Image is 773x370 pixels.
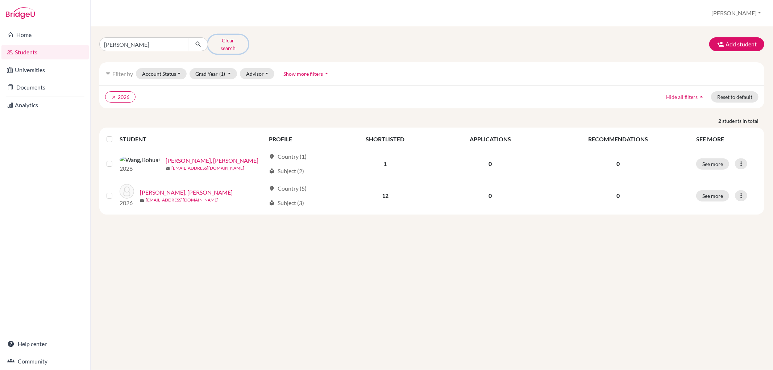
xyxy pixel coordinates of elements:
td: 12 [334,180,436,212]
span: location_on [269,154,275,159]
button: Hide all filtersarrow_drop_up [660,91,711,103]
button: Advisor [240,68,274,79]
input: Find student by name... [99,37,189,51]
th: APPLICATIONS [436,130,544,148]
i: clear [111,95,116,100]
a: Community [1,354,89,369]
th: PROFILE [265,130,334,148]
span: location_on [269,186,275,191]
button: See more [696,158,729,170]
a: Help center [1,337,89,351]
span: Hide all filters [666,94,698,100]
p: 0 [549,159,687,168]
span: (1) [220,71,225,77]
img: Wang, Bohuai [120,155,160,164]
p: 2026 [120,199,134,207]
img: Bridge-U [6,7,35,19]
button: See more [696,190,729,201]
p: 0 [549,191,687,200]
div: Subject (3) [269,199,304,207]
th: RECOMMENDATIONS [544,130,692,148]
span: mail [166,166,170,171]
span: Filter by [112,70,133,77]
img: Wang, Xiaoqiao [120,184,134,199]
button: Grad Year(1) [190,68,237,79]
td: 0 [436,180,544,212]
th: STUDENT [120,130,265,148]
button: Reset to default [711,91,759,103]
span: Show more filters [283,71,323,77]
i: arrow_drop_up [698,93,705,100]
th: SEE MORE [692,130,761,148]
td: 1 [334,148,436,180]
span: local_library [269,200,275,206]
a: Students [1,45,89,59]
div: Subject (2) [269,167,304,175]
a: [EMAIL_ADDRESS][DOMAIN_NAME] [171,165,244,171]
span: mail [140,198,144,203]
a: Universities [1,63,89,77]
td: 0 [436,148,544,180]
th: SHORTLISTED [334,130,436,148]
i: arrow_drop_up [323,70,330,77]
button: [PERSON_NAME] [708,6,764,20]
button: Add student [709,37,764,51]
span: students in total [722,117,764,125]
button: Account Status [136,68,187,79]
a: Home [1,28,89,42]
div: Country (1) [269,152,307,161]
a: [PERSON_NAME], [PERSON_NAME] [166,156,258,165]
a: Analytics [1,98,89,112]
a: Documents [1,80,89,95]
button: Clear search [208,35,248,54]
p: 2026 [120,164,160,173]
strong: 2 [718,117,722,125]
div: Country (5) [269,184,307,193]
i: filter_list [105,71,111,76]
span: local_library [269,168,275,174]
button: clear2026 [105,91,136,103]
button: Show more filtersarrow_drop_up [277,68,336,79]
a: [PERSON_NAME], [PERSON_NAME] [140,188,233,197]
a: [EMAIL_ADDRESS][DOMAIN_NAME] [146,197,219,203]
